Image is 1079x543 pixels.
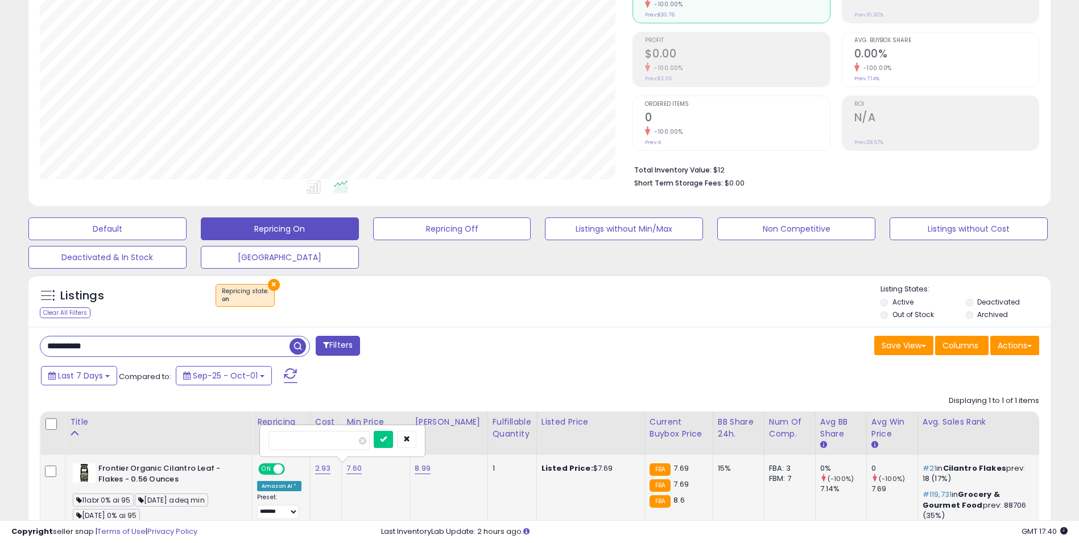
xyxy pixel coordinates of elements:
div: seller snap | | [11,526,197,537]
div: Displaying 1 to 1 of 1 items [949,396,1039,406]
small: Prev: $30.76 [645,11,675,18]
div: 7.69 [871,484,917,494]
small: -100.00% [859,64,892,72]
small: Avg BB Share. [820,440,827,450]
a: 8.99 [415,463,431,474]
p: in prev: 88706 (35%) [923,489,1034,521]
div: BB Share 24h. [718,416,759,440]
div: Amazon AI * [257,481,301,491]
span: ON [259,464,274,474]
div: 0% [820,463,866,474]
div: Last InventoryLab Update: 2 hours ago. [381,526,1068,537]
button: Listings without Cost [890,217,1048,240]
span: #119,731 [923,489,952,500]
label: Archived [977,310,1008,319]
div: 15% [718,463,755,474]
b: Listed Price: [541,463,593,474]
a: 2.93 [315,463,331,474]
span: [DATE] adeq min [135,493,208,507]
strong: Copyright [11,526,53,537]
div: 0 [871,463,917,474]
small: -100.00% [650,64,683,72]
div: [PERSON_NAME] [415,416,482,428]
div: Avg. Sales Rank [923,416,1038,428]
div: $7.69 [541,463,636,474]
h2: 0 [645,111,829,126]
div: Clear All Filters [40,307,90,318]
small: (-100%) [828,474,854,483]
small: (-100%) [879,474,905,483]
small: Prev: $3.36 [645,75,672,82]
a: Terms of Use [97,526,146,537]
span: 11abr 0% ai 95 [73,493,134,507]
span: ROI [854,101,1039,108]
button: Actions [990,336,1039,355]
span: Columns [942,340,978,351]
div: Current Buybox Price [650,416,708,440]
span: $0.00 [725,178,745,188]
div: 7.14% [820,484,866,494]
label: Active [892,297,913,307]
span: Ordered Items [645,101,829,108]
h2: N/A [854,111,1039,126]
small: Prev: 28.67% [854,139,883,146]
div: Min Price [346,416,405,428]
div: Title [70,416,247,428]
div: Avg BB Share [820,416,862,440]
div: Num of Comp. [769,416,811,440]
span: Grocery & Gourmet Food [923,489,1000,510]
div: FBA: 3 [769,463,807,474]
a: 7.60 [346,463,362,474]
span: OFF [283,464,301,474]
div: Avg Win Price [871,416,913,440]
button: Default [28,217,187,240]
button: Repricing On [201,217,359,240]
span: [DATE] 0% ai 95 [73,509,140,522]
img: 41sA-boSJ9L._SL40_.jpg [73,463,96,483]
li: $12 [634,162,1031,176]
button: Columns [935,336,989,355]
small: -100.00% [650,127,683,136]
span: #21 [923,463,936,474]
small: FBA [650,463,671,476]
div: Preset: [257,493,301,519]
span: 7.69 [673,479,689,489]
span: Avg. Buybox Share [854,38,1039,44]
small: Prev: 4 [645,139,661,146]
button: [GEOGRAPHIC_DATA] [201,246,359,269]
div: on [222,295,268,303]
span: 7.69 [673,463,689,474]
button: Listings without Min/Max [545,217,703,240]
h2: 0.00% [854,47,1039,63]
button: × [268,279,280,291]
div: Fulfillable Quantity [493,416,532,440]
span: Sep-25 - Oct-01 [193,370,258,381]
div: Repricing [257,416,305,428]
button: Filters [316,336,360,356]
div: Listed Price [541,416,640,428]
div: FBM: 7 [769,474,807,484]
a: Privacy Policy [147,526,197,537]
label: Deactivated [977,297,1020,307]
span: Profit [645,38,829,44]
div: 1 [493,463,528,474]
span: 8.6 [673,495,684,505]
span: Repricing state : [222,287,268,304]
span: Last 7 Days [58,370,103,381]
small: Prev: 7.14% [854,75,879,82]
b: Frontier Organic Cilantro Leaf - Flakes - 0.56 Ounces [98,463,237,487]
p: Listing States: [880,284,1051,295]
label: Out of Stock [892,310,934,319]
p: in prev: 18 (17%) [923,463,1034,484]
span: Cilantro Flakes [943,463,1006,474]
h5: Listings [60,288,104,304]
button: Save View [874,336,933,355]
small: Avg Win Price. [871,440,878,450]
b: Short Term Storage Fees: [634,178,723,188]
button: Non Competitive [717,217,875,240]
small: FBA [650,479,671,492]
span: 2025-10-9 17:40 GMT [1022,526,1068,537]
button: Repricing Off [373,217,531,240]
button: Sep-25 - Oct-01 [176,366,272,385]
h2: $0.00 [645,47,829,63]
